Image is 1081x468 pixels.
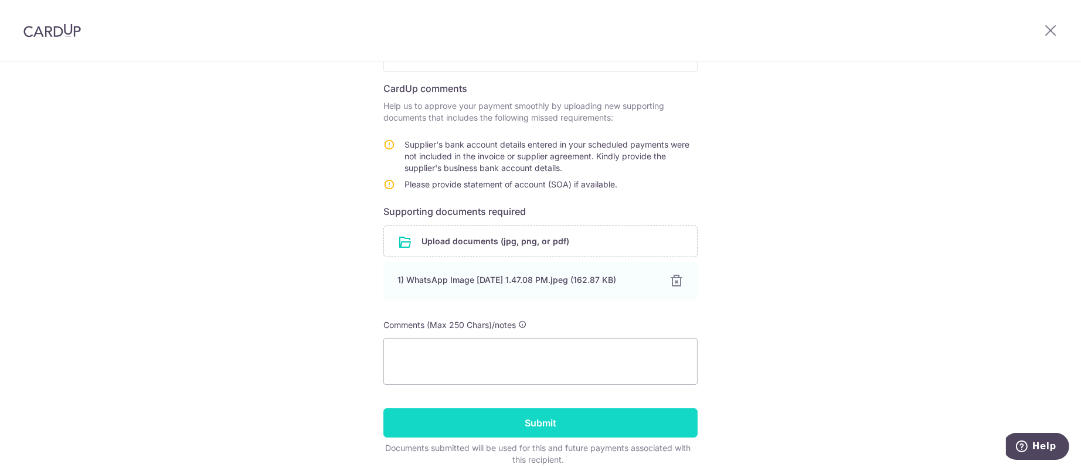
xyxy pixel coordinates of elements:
[383,204,698,218] h6: Supporting documents required
[397,274,655,286] div: 1) WhatsApp Image [DATE] 1.47.08 PM.jpeg (162.87 KB)
[23,23,81,37] img: CardUp
[404,179,617,189] span: Please provide statement of account (SOA) if available.
[1006,433,1069,462] iframe: Opens a widget where you can find more information
[383,320,516,330] span: Comments (Max 250 Chars)/notes
[383,226,698,257] div: Upload documents (jpg, png, or pdf)
[383,100,698,124] p: Help us to approve your payment smoothly by uploading new supporting documents that includes the ...
[383,408,698,438] input: Submit
[383,442,693,466] div: Documents submitted will be used for this and future payments associated with this recipient.
[383,81,698,95] h6: CardUp comments
[404,139,689,173] span: Supplier's bank account details entered in your scheduled payments were not included in the invoi...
